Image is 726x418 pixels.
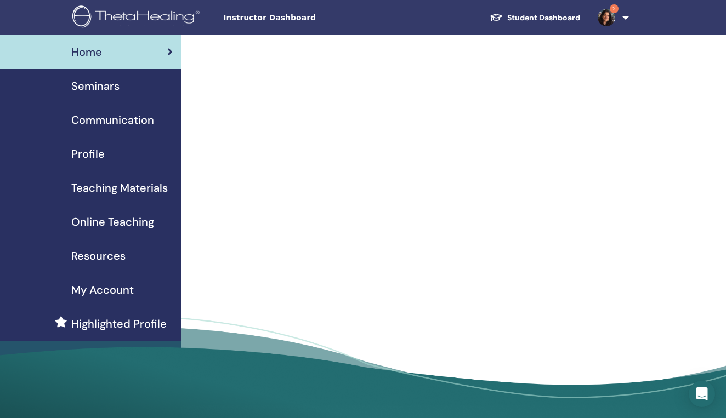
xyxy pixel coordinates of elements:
[71,248,126,264] span: Resources
[71,214,154,230] span: Online Teaching
[223,12,388,24] span: Instructor Dashboard
[71,282,134,298] span: My Account
[689,381,715,407] div: Open Intercom Messenger
[481,8,589,28] a: Student Dashboard
[71,44,102,60] span: Home
[71,180,168,196] span: Teaching Materials
[72,5,203,30] img: logo.png
[71,146,105,162] span: Profile
[71,316,167,332] span: Highlighted Profile
[610,4,619,13] span: 2
[598,9,615,26] img: default.jpg
[71,78,120,94] span: Seminars
[490,13,503,22] img: graduation-cap-white.svg
[71,112,154,128] span: Communication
